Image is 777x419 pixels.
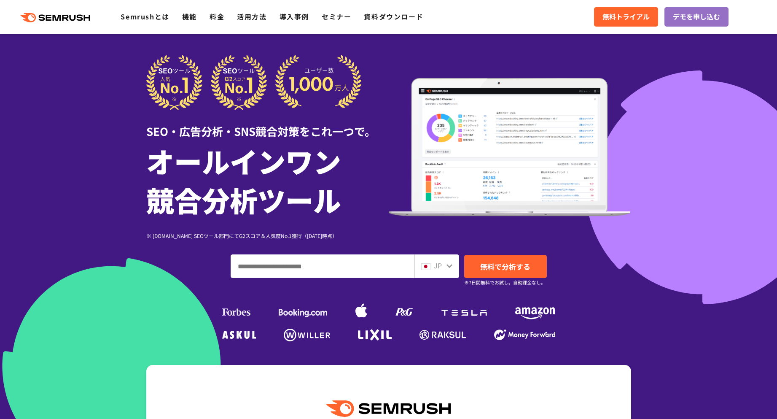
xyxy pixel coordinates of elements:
[322,11,351,22] a: セミナー
[594,7,658,27] a: 無料トライアル
[121,11,169,22] a: Semrushとは
[146,232,389,240] div: ※ [DOMAIN_NAME] SEOツール部門にてG2スコア＆人気度No.1獲得（[DATE]時点）
[673,11,720,22] span: デモを申し込む
[602,11,650,22] span: 無料トライアル
[146,110,389,139] div: SEO・広告分析・SNS競合対策をこれ一つで。
[326,400,450,417] img: Semrush
[210,11,224,22] a: 料金
[364,11,423,22] a: 資料ダウンロード
[464,278,546,287] small: ※7日間無料でお試し。自動課金なし。
[146,141,389,219] h1: オールインワン 競合分析ツール
[231,255,414,278] input: ドメイン、キーワードまたはURLを入力してください
[237,11,266,22] a: 活用方法
[434,260,442,270] span: JP
[464,255,547,278] a: 無料で分析する
[664,7,729,27] a: デモを申し込む
[182,11,197,22] a: 機能
[480,261,530,272] span: 無料で分析する
[280,11,309,22] a: 導入事例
